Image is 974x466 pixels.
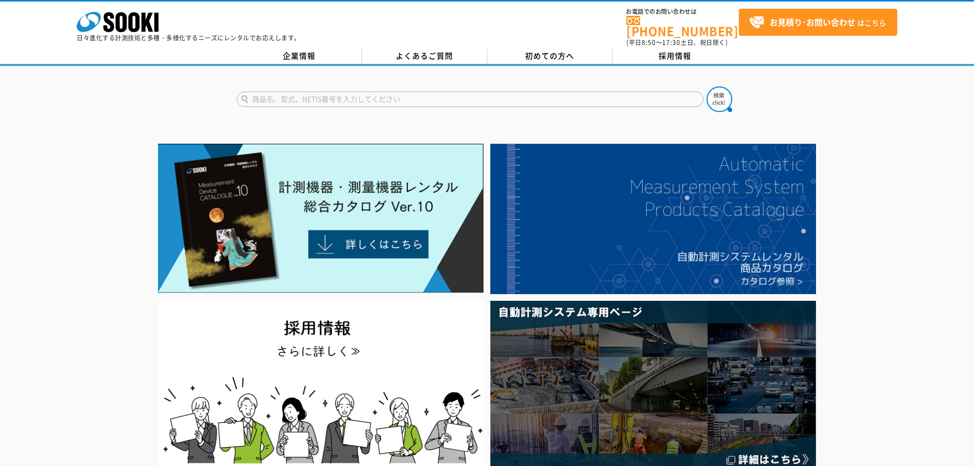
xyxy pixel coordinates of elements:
[626,16,739,37] a: [PHONE_NUMBER]
[77,35,301,41] p: 日々進化する計測技術と多種・多様化するニーズにレンタルでお応えします。
[707,86,732,112] img: btn_search.png
[158,144,484,293] img: Catalog Ver10
[739,9,897,36] a: お見積り･お問い合わせはこちら
[613,49,738,64] a: 採用情報
[626,38,728,47] span: (平日 ～ 土日、祝日除く)
[490,144,816,294] img: 自動計測システムカタログ
[769,16,855,28] strong: お見積り･お問い合わせ
[662,38,681,47] span: 17:30
[525,50,574,61] span: 初めての方へ
[237,92,704,107] input: 商品名、型式、NETIS番号を入力してください
[237,49,362,64] a: 企業情報
[749,15,886,30] span: はこちら
[487,49,613,64] a: 初めての方へ
[362,49,487,64] a: よくあるご質問
[626,9,739,15] span: お電話でのお問い合わせは
[642,38,656,47] span: 8:50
